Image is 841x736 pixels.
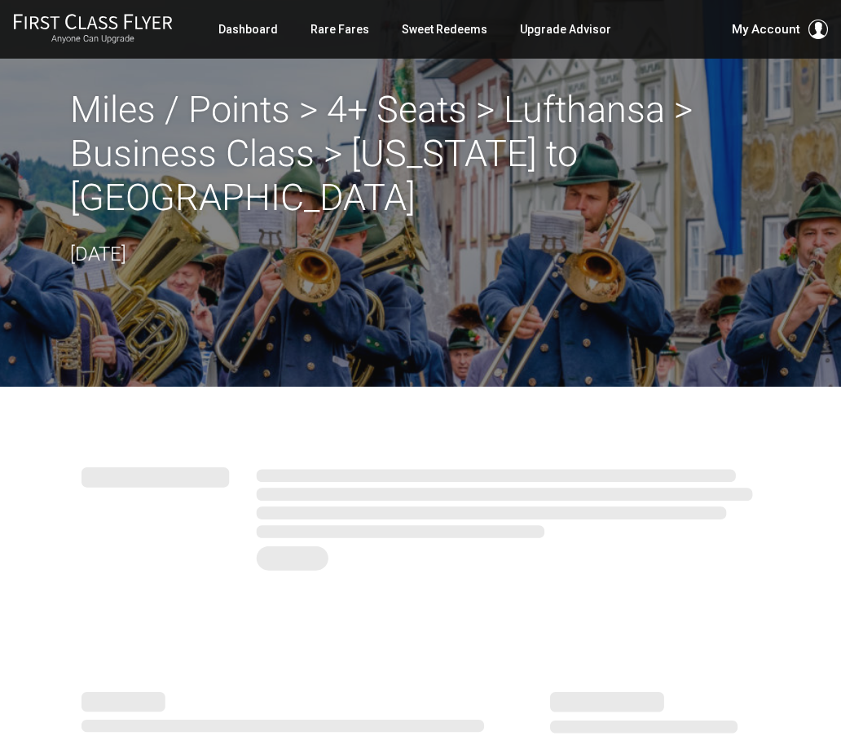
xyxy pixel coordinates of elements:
span: My Account [732,20,800,39]
time: [DATE] [70,243,126,265]
a: Dashboard [218,15,278,44]
h2: Miles / Points > 4+ Seats > Lufthansa > Business Class > [US_STATE] to [GEOGRAPHIC_DATA] [70,88,771,220]
img: First Class Flyer [13,13,173,30]
a: Upgrade Advisor [520,15,611,44]
button: My Account [732,20,828,39]
a: Rare Fares [310,15,369,44]
small: Anyone Can Upgrade [13,33,173,45]
a: Sweet Redeems [402,15,487,44]
a: First Class FlyerAnyone Can Upgrade [13,13,173,46]
img: summary.svg [81,452,760,578]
